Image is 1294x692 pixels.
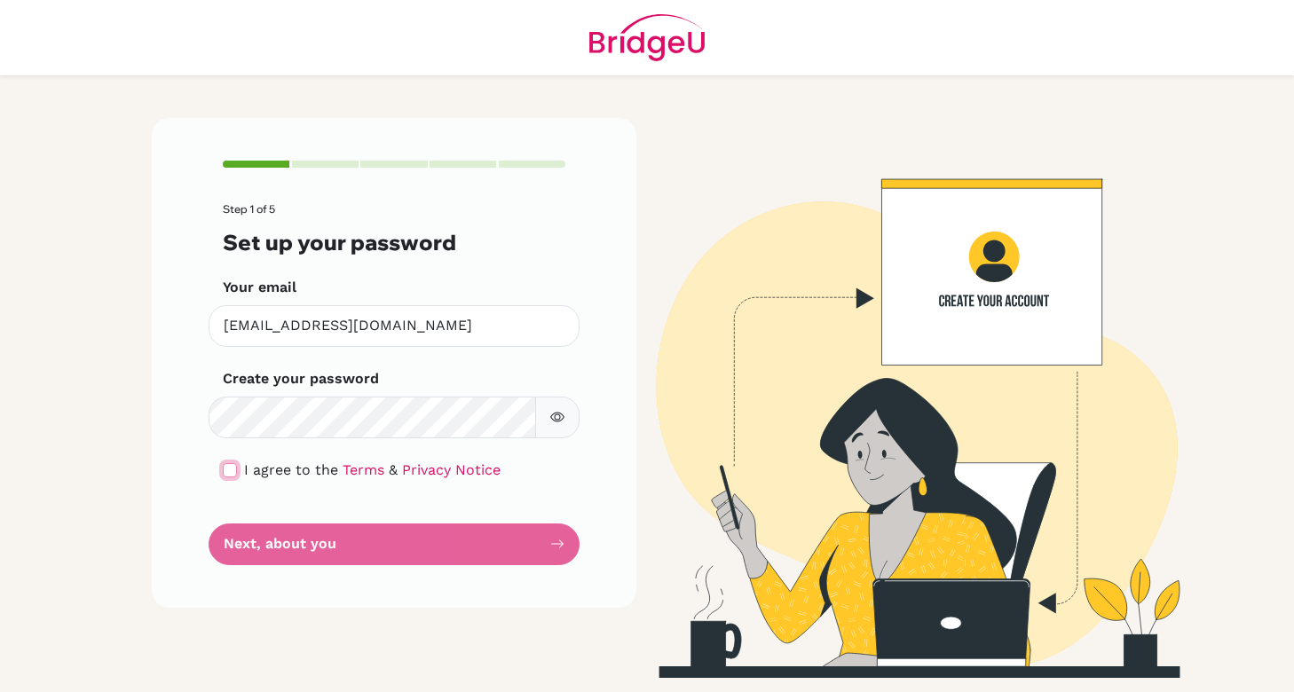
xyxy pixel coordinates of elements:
[209,305,580,347] input: Insert your email*
[223,202,275,216] span: Step 1 of 5
[244,461,338,478] span: I agree to the
[223,277,296,298] label: Your email
[223,368,379,389] label: Create your password
[402,461,501,478] a: Privacy Notice
[223,230,565,256] h3: Set up your password
[343,461,384,478] a: Terms
[389,461,398,478] span: &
